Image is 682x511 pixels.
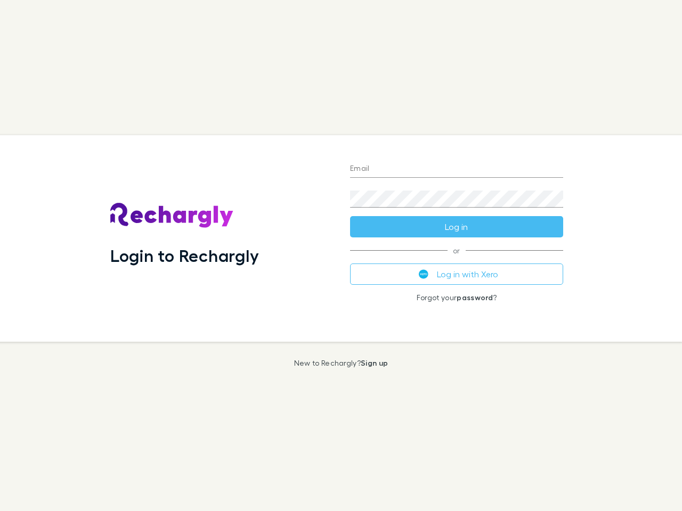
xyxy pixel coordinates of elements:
a: Sign up [361,358,388,367]
p: Forgot your ? [350,293,563,302]
span: or [350,250,563,251]
img: Xero's logo [419,269,428,279]
p: New to Rechargly? [294,359,388,367]
img: Rechargly's Logo [110,203,234,228]
h1: Login to Rechargly [110,245,259,266]
button: Log in with Xero [350,263,563,285]
a: password [457,293,493,302]
button: Log in [350,216,563,237]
